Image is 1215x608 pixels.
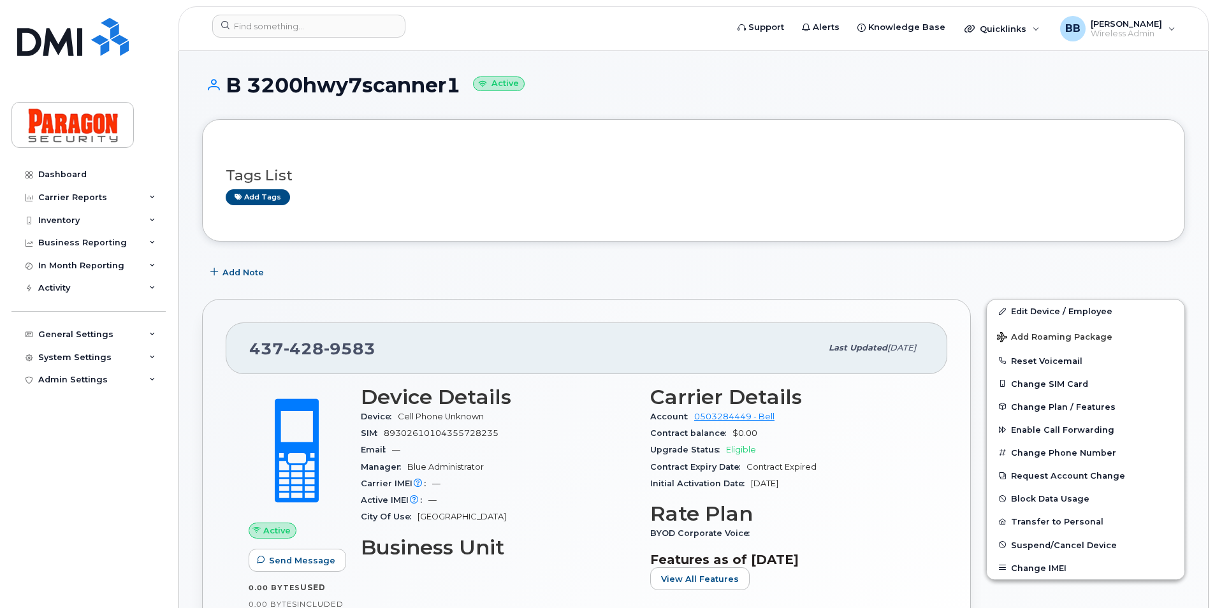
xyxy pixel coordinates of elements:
button: Enable Call Forwarding [987,418,1184,441]
h3: Device Details [361,386,635,409]
span: used [300,583,326,592]
button: Change SIM Card [987,372,1184,395]
span: City Of Use [361,512,418,521]
span: 428 [284,339,324,358]
span: 437 [249,339,375,358]
span: 89302610104355728235 [384,428,498,438]
a: Edit Device / Employee [987,300,1184,322]
button: Send Message [249,549,346,572]
span: SIM [361,428,384,438]
span: Initial Activation Date [650,479,751,488]
h1: B 3200hwy7scanner1 [202,74,1185,96]
span: Contract balance [650,428,732,438]
button: Reset Voicemail [987,349,1184,372]
h3: Rate Plan [650,502,924,525]
span: Manager [361,462,407,472]
span: — [392,445,400,454]
button: Change IMEI [987,556,1184,579]
span: View All Features [661,573,739,585]
span: Carrier IMEI [361,479,432,488]
a: 0503284449 - Bell [694,412,775,421]
span: [DATE] [751,479,778,488]
span: Add Roaming Package [997,332,1112,344]
span: Enable Call Forwarding [1011,425,1114,435]
span: 0.00 Bytes [249,583,300,592]
span: 9583 [324,339,375,358]
span: Blue Administrator [407,462,484,472]
span: Account [650,412,694,421]
span: Contract Expiry Date [650,462,746,472]
span: Device [361,412,398,421]
span: BYOD Corporate Voice [650,528,756,538]
small: Active [473,76,525,91]
button: Suspend/Cancel Device [987,533,1184,556]
a: Add tags [226,189,290,205]
span: [DATE] [887,343,916,352]
span: — [428,495,437,505]
span: Suspend/Cancel Device [1011,540,1117,549]
button: Request Account Change [987,464,1184,487]
span: Eligible [726,445,756,454]
span: Active [263,525,291,537]
span: $0.00 [732,428,757,438]
h3: Carrier Details [650,386,924,409]
h3: Business Unit [361,536,635,559]
h3: Tags List [226,168,1161,184]
button: Add Roaming Package [987,323,1184,349]
span: Email [361,445,392,454]
span: [GEOGRAPHIC_DATA] [418,512,506,521]
span: Change Plan / Features [1011,402,1116,411]
button: View All Features [650,567,750,590]
span: Send Message [269,554,335,567]
span: Active IMEI [361,495,428,505]
span: Last updated [829,343,887,352]
button: Change Phone Number [987,441,1184,464]
span: Add Note [222,266,264,279]
span: Contract Expired [746,462,817,472]
button: Add Note [202,261,275,284]
button: Block Data Usage [987,487,1184,510]
h3: Features as of [DATE] [650,552,924,567]
span: Cell Phone Unknown [398,412,484,421]
span: Upgrade Status [650,445,726,454]
button: Change Plan / Features [987,395,1184,418]
button: Transfer to Personal [987,510,1184,533]
span: — [432,479,440,488]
